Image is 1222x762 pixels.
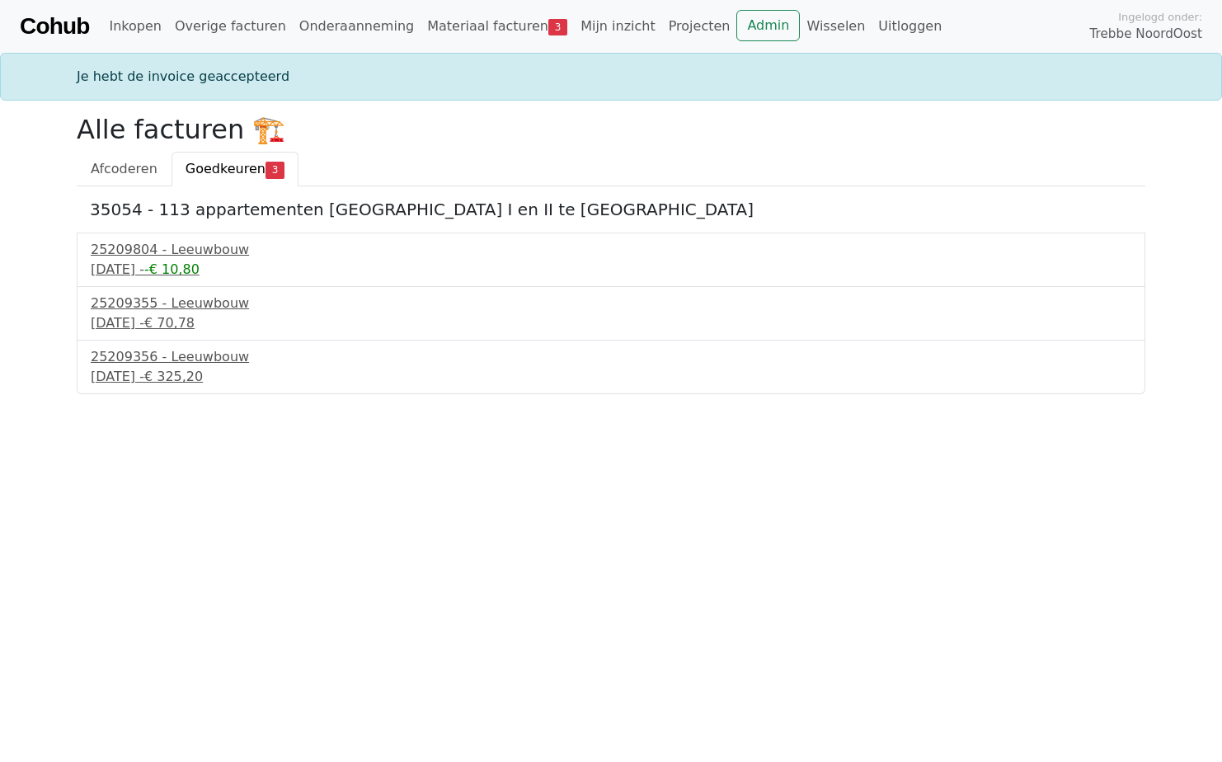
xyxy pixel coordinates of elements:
[293,10,421,43] a: Onderaanneming
[662,10,737,43] a: Projecten
[266,162,284,178] span: 3
[872,10,948,43] a: Uitloggen
[1090,25,1202,44] span: Trebbe NoordOost
[91,294,1131,313] div: 25209355 - Leeuwbouw
[574,10,662,43] a: Mijn inzicht
[144,369,203,384] span: € 325,20
[102,10,167,43] a: Inkopen
[91,313,1131,333] div: [DATE] -
[91,161,157,176] span: Afcoderen
[421,10,574,43] a: Materiaal facturen3
[91,347,1131,367] div: 25209356 - Leeuwbouw
[91,240,1131,280] a: 25209804 - Leeuwbouw[DATE] --€ 10,80
[144,261,200,277] span: -€ 10,80
[91,347,1131,387] a: 25209356 - Leeuwbouw[DATE] -€ 325,20
[186,161,266,176] span: Goedkeuren
[144,315,195,331] span: € 70,78
[90,200,1132,219] h5: 35054 - 113 appartementen [GEOGRAPHIC_DATA] I en II te [GEOGRAPHIC_DATA]
[91,260,1131,280] div: [DATE] -
[77,152,172,186] a: Afcoderen
[20,7,89,46] a: Cohub
[67,67,1155,87] div: Je hebt de invoice geaccepteerd
[168,10,293,43] a: Overige facturen
[91,240,1131,260] div: 25209804 - Leeuwbouw
[736,10,800,41] a: Admin
[91,367,1131,387] div: [DATE] -
[1118,9,1202,25] span: Ingelogd onder:
[77,114,1145,145] h2: Alle facturen 🏗️
[172,152,298,186] a: Goedkeuren3
[548,19,567,35] span: 3
[800,10,872,43] a: Wisselen
[91,294,1131,333] a: 25209355 - Leeuwbouw[DATE] -€ 70,78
